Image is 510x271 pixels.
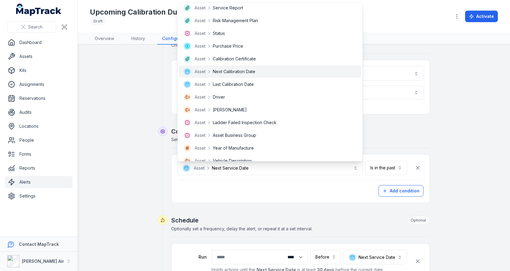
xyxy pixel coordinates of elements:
[213,145,254,151] span: Year of Manufacture
[195,18,206,24] span: Asset
[195,107,206,113] span: Asset
[195,5,206,11] span: Asset
[213,132,256,138] span: Asset Business Group
[195,81,206,87] span: Asset
[178,161,363,175] button: AssetNext Service Date
[213,30,225,36] span: Status
[213,56,256,62] span: Calibration Certificate
[213,107,247,113] span: [PERSON_NAME]
[177,2,363,161] div: AssetNext Service Date
[195,120,206,126] span: Asset
[213,18,258,24] span: Risk Management Plan
[195,132,206,138] span: Asset
[213,158,252,164] span: Vehicle Description
[195,43,206,49] span: Asset
[213,69,255,75] span: Next Calibration Date
[213,5,243,11] span: Service Report
[213,43,243,49] span: Purchase Price
[195,30,206,36] span: Asset
[195,56,206,62] span: Asset
[195,69,206,75] span: Asset
[213,81,254,87] span: Last Calibration Date
[195,94,206,100] span: Asset
[213,94,225,100] span: Driver
[195,145,206,151] span: Asset
[195,158,206,164] span: Asset
[213,120,277,126] span: Ladder Failed Inspection Check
